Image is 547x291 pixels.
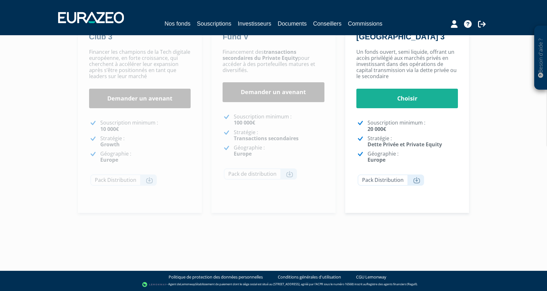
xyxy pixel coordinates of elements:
[89,89,191,109] a: Demander un avenant
[238,19,271,28] a: Investisseurs
[90,174,157,186] a: Pack Distribution
[368,120,458,132] p: Souscription minimum :
[368,135,458,148] p: Stratégie :
[313,19,342,28] a: Conseillers
[234,114,324,126] p: Souscription minimum :
[278,19,307,28] a: Documents
[356,89,458,109] a: Choisir
[367,282,417,287] a: Registre des agents financiers (Regafi)
[234,129,324,141] p: Stratégie :
[537,29,544,87] p: Besoin d'aide ?
[368,125,386,133] strong: 20 000€
[234,150,252,157] strong: Europe
[223,49,324,74] p: Financement des pour accéder à des portefeuilles matures et diversifiés.
[169,274,263,280] a: Politique de protection des données personnelles
[164,19,190,29] a: Nos fonds
[278,274,341,280] a: Conditions générales d'utilisation
[223,48,298,61] strong: transactions secondaires du Private Equity
[197,19,231,28] a: Souscriptions
[223,82,324,102] a: Demander un avenant
[180,282,195,287] a: Lemonway
[368,156,385,163] strong: Europe
[224,168,297,180] a: Pack de distribution
[100,120,191,132] p: Souscription minimum :
[368,151,458,163] p: Géographie :
[100,156,118,163] strong: Europe
[234,135,299,142] strong: Transactions secondaires
[100,125,119,133] strong: 10 000€
[89,49,191,80] p: Financer les champions de la Tech digitale européenne, en forte croissance, qui cherchent à accél...
[100,135,191,148] p: Stratégie :
[356,49,458,80] p: Un fonds ouvert, semi liquide, offrant un accès privilégié aux marchés privés en investissant dan...
[100,141,120,148] strong: Growth
[58,12,124,23] img: 1732889491-logotype_eurazeo_blanc_rvb.png
[234,119,255,126] strong: 100 000€
[348,19,383,28] a: Commissions
[142,281,167,288] img: logo-lemonway.png
[358,174,424,186] a: Pack Distribution
[6,281,541,288] div: - Agent de (établissement de paiement dont le siège social est situé au [STREET_ADDRESS], agréé p...
[100,151,191,163] p: Géographie :
[356,274,386,280] a: CGU Lemonway
[368,141,442,148] strong: Dette Privée et Private Equity
[234,145,324,157] p: Géographie :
